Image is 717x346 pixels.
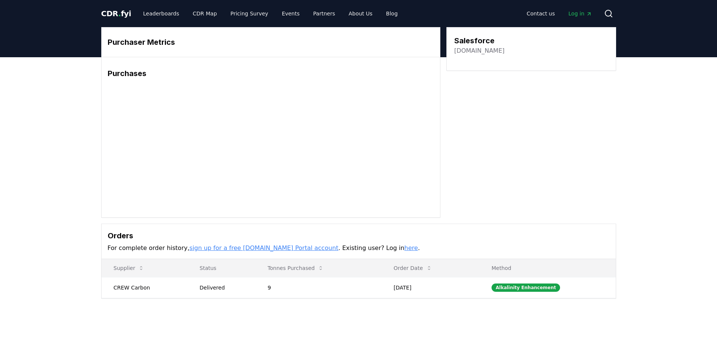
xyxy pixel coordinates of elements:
[101,8,131,19] a: CDR.fyi
[224,7,274,20] a: Pricing Survey
[187,7,223,20] a: CDR Map
[568,10,592,17] span: Log in
[382,277,480,298] td: [DATE]
[108,230,610,241] h3: Orders
[137,7,185,20] a: Leaderboards
[562,7,598,20] a: Log in
[454,35,505,46] h3: Salesforce
[118,9,121,18] span: .
[137,7,403,20] nav: Main
[108,261,151,276] button: Supplier
[101,9,131,18] span: CDR fyi
[486,264,610,272] p: Method
[404,244,418,251] a: here
[108,37,434,48] h3: Purchaser Metrics
[307,7,341,20] a: Partners
[262,261,330,276] button: Tonnes Purchased
[454,46,505,55] a: [DOMAIN_NAME]
[380,7,404,20] a: Blog
[521,7,561,20] a: Contact us
[199,284,250,291] div: Delivered
[343,7,378,20] a: About Us
[189,244,338,251] a: sign up for a free [DOMAIN_NAME] Portal account
[108,68,434,79] h3: Purchases
[108,244,610,253] p: For complete order history, . Existing user? Log in .
[388,261,438,276] button: Order Date
[276,7,306,20] a: Events
[521,7,598,20] nav: Main
[492,284,560,292] div: Alkalinity Enhancement
[102,277,188,298] td: CREW Carbon
[256,277,382,298] td: 9
[193,264,250,272] p: Status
